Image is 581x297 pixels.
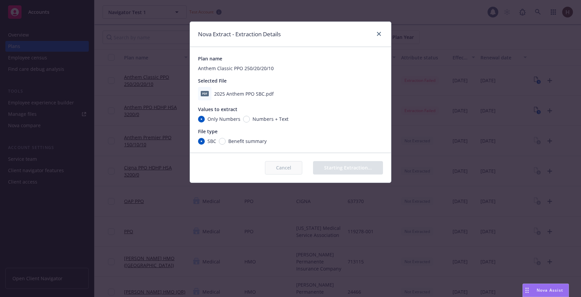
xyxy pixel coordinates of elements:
[198,77,383,84] div: Selected File
[207,115,240,122] span: Only Numbers
[198,55,383,62] div: Plan name
[207,138,216,145] span: SBC
[198,30,281,39] h1: Nova Extract - Extraction Details
[243,116,250,122] input: Numbers + Text
[537,287,563,293] span: Nova Assist
[522,284,569,297] button: Nova Assist
[198,128,218,135] span: File type
[198,138,205,145] input: SBC
[228,138,267,145] span: Benefit summary
[219,138,226,145] input: Benefit summary
[523,284,531,297] div: Drag to move
[375,30,383,38] a: close
[198,65,383,72] div: Anthem Classic PPO 250/20/20/10
[198,116,205,122] input: Only Numbers
[214,90,274,97] span: 2025 Anthem PPO SBC.pdf
[253,115,288,122] span: Numbers + Text
[198,106,237,112] span: Values to extract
